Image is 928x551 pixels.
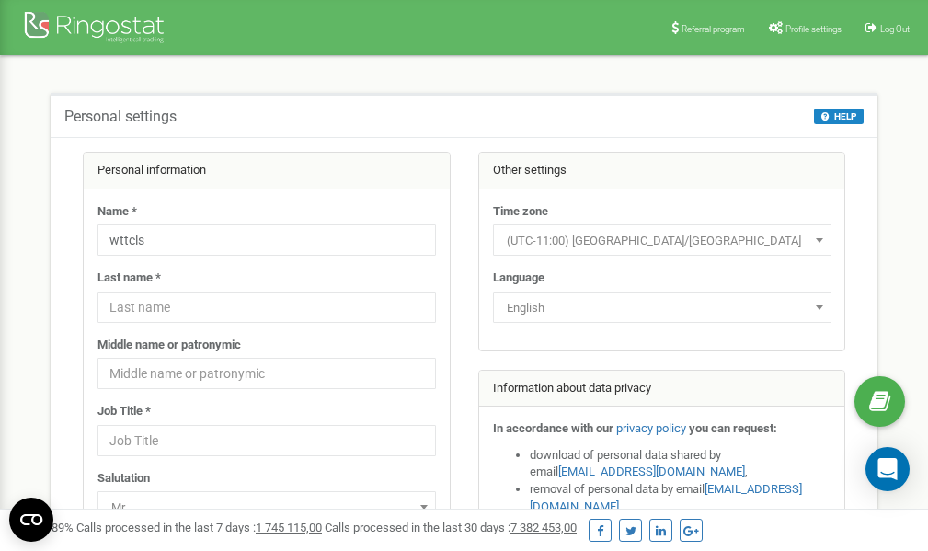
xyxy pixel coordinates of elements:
[493,292,831,323] span: English
[558,465,745,478] a: [EMAIL_ADDRESS][DOMAIN_NAME]
[499,228,825,254] span: (UTC-11:00) Pacific/Midway
[865,447,910,491] div: Open Intercom Messenger
[616,421,686,435] a: privacy policy
[479,153,845,189] div: Other settings
[493,421,613,435] strong: In accordance with our
[256,521,322,534] u: 1 745 115,00
[97,292,436,323] input: Last name
[499,295,825,321] span: English
[9,498,53,542] button: Open CMP widget
[479,371,845,408] div: Information about data privacy
[493,203,548,221] label: Time zone
[97,491,436,522] span: Mr.
[97,224,436,256] input: Name
[97,203,137,221] label: Name *
[97,270,161,287] label: Last name *
[880,24,910,34] span: Log Out
[97,337,241,354] label: Middle name or patronymic
[97,425,436,456] input: Job Title
[97,470,150,488] label: Salutation
[104,495,430,521] span: Mr.
[325,521,577,534] span: Calls processed in the last 30 days :
[510,521,577,534] u: 7 382 453,00
[76,521,322,534] span: Calls processed in the last 7 days :
[814,109,864,124] button: HELP
[84,153,450,189] div: Personal information
[530,447,831,481] li: download of personal data shared by email ,
[785,24,842,34] span: Profile settings
[493,224,831,256] span: (UTC-11:00) Pacific/Midway
[493,270,544,287] label: Language
[530,481,831,515] li: removal of personal data by email ,
[97,358,436,389] input: Middle name or patronymic
[689,421,777,435] strong: you can request:
[97,403,151,420] label: Job Title *
[64,109,177,125] h5: Personal settings
[682,24,745,34] span: Referral program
